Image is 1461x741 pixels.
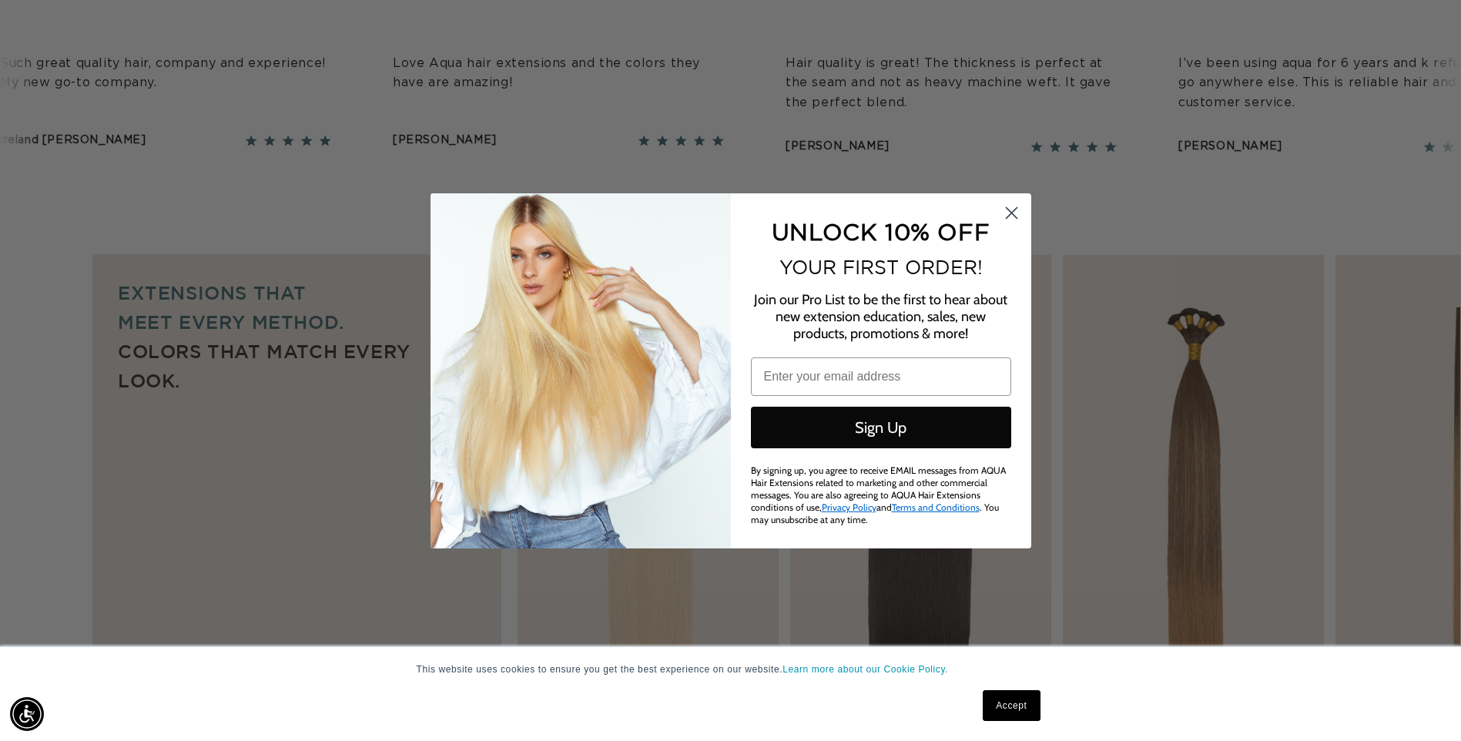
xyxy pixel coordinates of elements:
button: Close dialog [998,199,1025,226]
span: By signing up, you agree to receive EMAIL messages from AQUA Hair Extensions related to marketing... [751,464,1006,525]
div: Accessibility Menu [10,697,44,731]
a: Learn more about our Cookie Policy. [782,664,948,675]
p: This website uses cookies to ensure you get the best experience on our website. [417,662,1045,676]
img: daab8b0d-f573-4e8c-a4d0-05ad8d765127.png [431,193,731,548]
a: Privacy Policy [822,501,876,513]
a: Accept [983,690,1040,721]
a: Terms and Conditions [892,501,980,513]
span: YOUR FIRST ORDER! [779,256,983,278]
input: Enter your email address [751,357,1011,396]
button: Sign Up [751,407,1011,448]
span: UNLOCK 10% OFF [772,219,990,244]
span: Join our Pro List to be the first to hear about new extension education, sales, new products, pro... [754,291,1007,342]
